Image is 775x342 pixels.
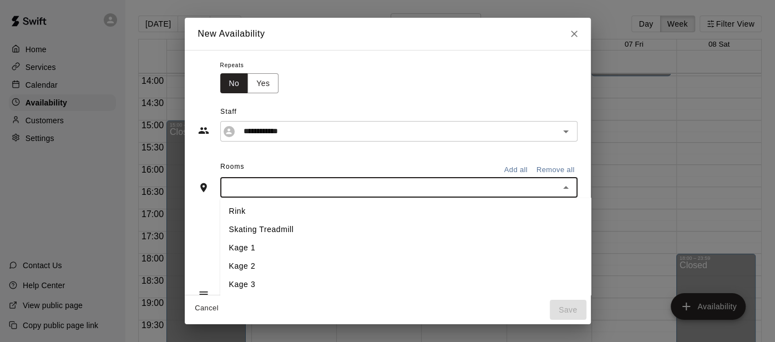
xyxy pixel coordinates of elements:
[220,276,666,294] li: Kage 3
[558,124,574,139] button: Open
[220,73,279,94] div: outlined button group
[198,27,265,41] h6: New Availability
[220,294,666,313] li: Kage 4
[220,103,577,121] span: Staff
[198,125,209,136] svg: Staff
[220,239,666,258] li: Kage 1
[198,182,209,193] svg: Rooms
[564,24,584,44] button: Close
[558,180,574,195] button: Close
[220,258,666,276] li: Kage 2
[220,73,249,94] button: No
[220,163,244,170] span: Rooms
[220,221,666,239] li: Skating Treadmill
[220,58,288,73] span: Repeats
[220,203,666,221] li: Rink
[198,289,209,300] svg: Notes
[189,300,225,317] button: Cancel
[534,162,578,179] button: Remove all
[498,162,534,179] button: Add all
[247,73,278,94] button: Yes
